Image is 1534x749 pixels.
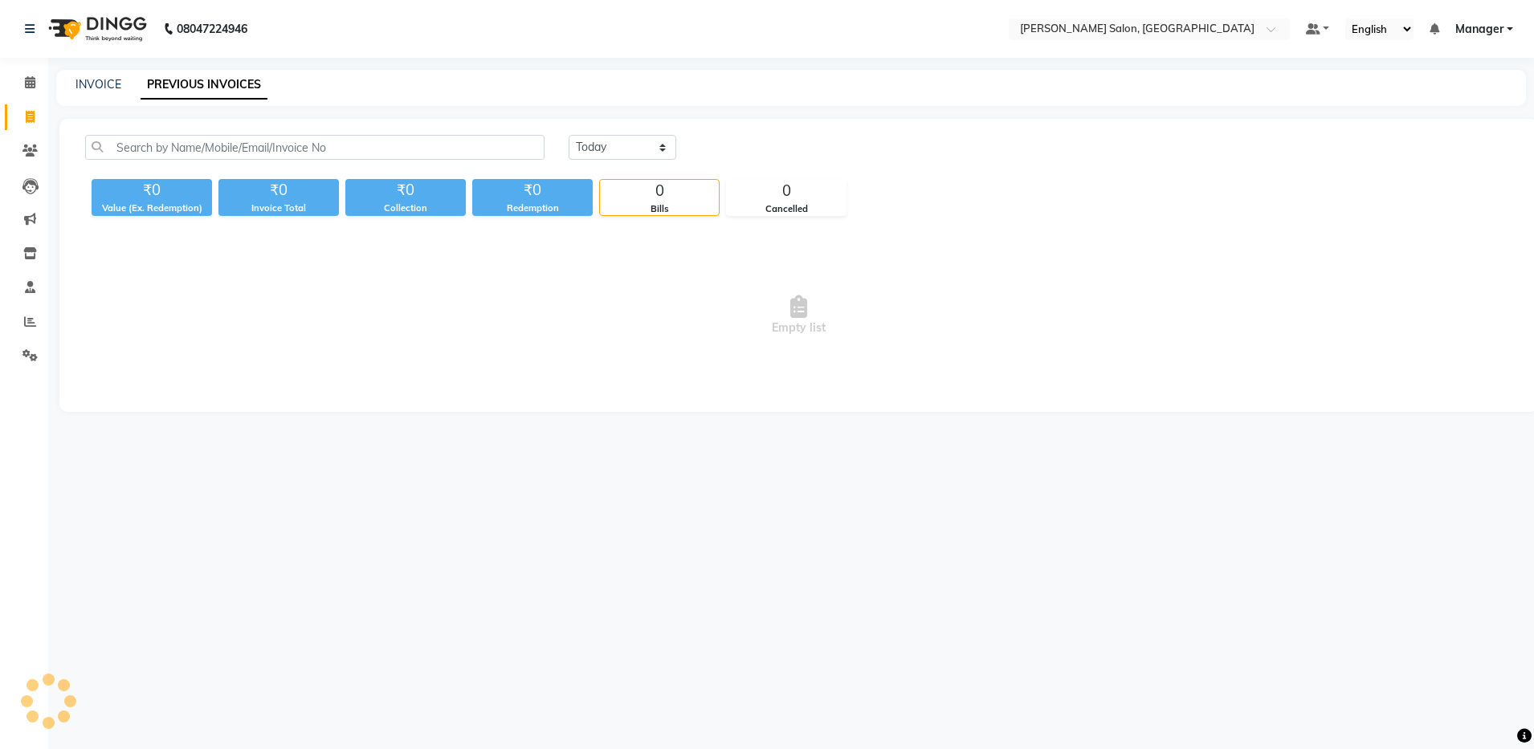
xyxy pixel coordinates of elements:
div: ₹0 [345,179,466,201]
img: logo [41,6,151,51]
div: Collection [345,201,466,215]
div: Value (Ex. Redemption) [92,201,212,215]
div: Cancelled [727,202,846,216]
a: INVOICE [75,77,121,92]
div: Redemption [472,201,593,215]
a: PREVIOUS INVOICES [141,71,267,100]
span: Manager [1455,21,1503,38]
span: Empty list [85,235,1512,396]
b: 08047224946 [177,6,247,51]
input: Search by Name/Mobile/Email/Invoice No [85,135,545,160]
div: Invoice Total [218,201,339,215]
div: ₹0 [472,179,593,201]
div: 0 [600,180,719,202]
div: ₹0 [218,179,339,201]
div: Bills [600,202,719,216]
div: ₹0 [92,179,212,201]
div: 0 [727,180,846,202]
